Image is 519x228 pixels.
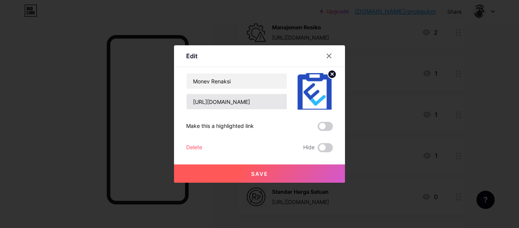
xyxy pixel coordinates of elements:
[186,122,254,131] div: Make this a highlighted link
[186,143,202,152] div: Delete
[187,94,287,109] input: URL
[174,164,345,183] button: Save
[187,73,287,89] input: Title
[186,51,198,61] div: Edit
[296,73,333,110] img: link_thumbnail
[251,171,268,177] span: Save
[303,143,315,152] span: Hide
